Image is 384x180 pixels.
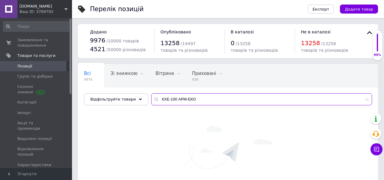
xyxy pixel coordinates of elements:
[231,48,278,53] span: товарів та різновидів
[340,5,378,14] button: Додати товар
[17,146,55,157] span: Відновлення позицій
[301,39,320,47] span: 13258
[308,5,334,14] button: Експорт
[90,29,106,34] span: Додано
[17,136,52,141] span: Видалені позиції
[106,39,139,43] span: / 10000 товарів
[90,45,105,53] span: 4521
[84,94,115,99] span: Опубліковані
[160,48,208,53] span: товарів та різновидів
[301,29,331,34] span: Не в каталозі
[373,53,382,57] div: 99%
[110,71,137,76] span: Зі знижкою
[17,100,36,105] span: Категорії
[151,93,372,105] input: Пошук по назві позиції, артикулу і пошуковим запитам
[17,53,55,58] span: Товари та послуги
[19,9,72,14] div: Ваш ID: 3769792
[17,64,32,69] span: Позиції
[90,6,144,12] div: Перелік позицій
[17,37,55,48] span: Замовлення та повідомлення
[231,29,254,34] span: В каталозі
[84,71,91,76] span: Всі
[17,84,55,95] span: Сезонні знижки
[236,41,250,46] span: / 13258
[106,47,146,52] span: / 50000 різновидів
[313,7,329,11] span: Експорт
[17,162,51,168] span: Характеристики
[155,71,174,76] span: Вітрина
[90,97,136,101] span: Відфільтруйте товари
[160,39,180,47] span: 13258
[192,77,216,82] span: 438
[345,7,373,11] span: Додати товар
[19,4,64,9] span: Gastroline.pro
[192,71,216,76] span: Приховані
[301,48,348,53] span: товарів та різновидів
[17,110,31,116] span: Імпорт
[231,39,235,47] span: 0
[90,37,105,44] span: 9976
[3,21,71,32] input: Пошук
[17,120,55,131] span: Акції та промокоди
[181,41,196,46] span: / 14497
[183,126,273,169] img: Нічого не знайдено
[160,29,191,34] span: Опубліковано
[321,41,336,46] span: / 13258
[17,74,53,79] span: Групи та добірки
[84,77,92,82] span: 9976
[370,143,382,155] button: Чат з покупцем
